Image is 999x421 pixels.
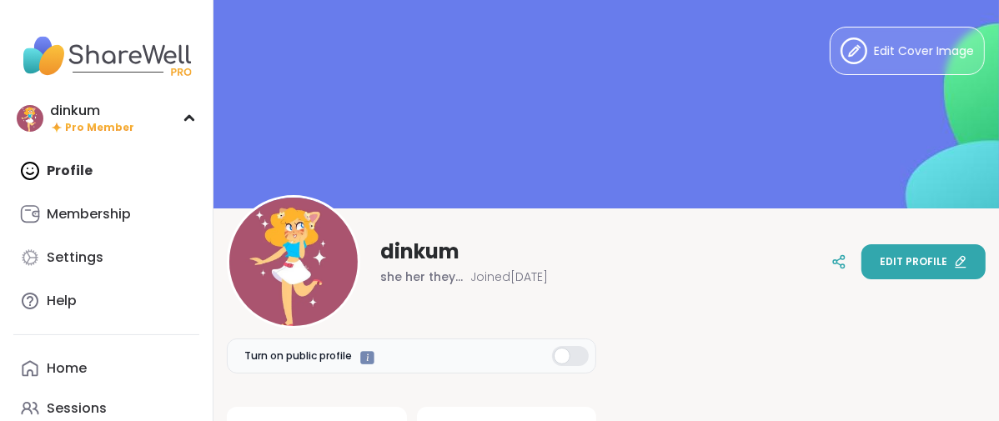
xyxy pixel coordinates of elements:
[13,348,199,388] a: Home
[47,359,87,378] div: Home
[380,238,459,265] span: dinkum
[874,43,974,60] span: Edit Cover Image
[470,268,548,285] span: Joined [DATE]
[50,102,134,120] div: dinkum
[13,27,199,85] img: ShareWell Nav Logo
[13,194,199,234] a: Membership
[47,205,131,223] div: Membership
[13,281,199,321] a: Help
[229,198,358,326] img: dinkum
[65,121,134,135] span: Pro Member
[47,292,77,310] div: Help
[13,238,199,278] a: Settings
[47,248,103,267] div: Settings
[861,244,986,279] button: Edit profile
[830,27,985,75] button: Edit Cover Image
[880,254,947,269] span: Edit profile
[244,348,352,363] span: Turn on public profile
[380,268,464,285] span: she her they them
[47,399,107,418] div: Sessions
[360,351,374,365] iframe: Spotlight
[17,105,43,132] img: dinkum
